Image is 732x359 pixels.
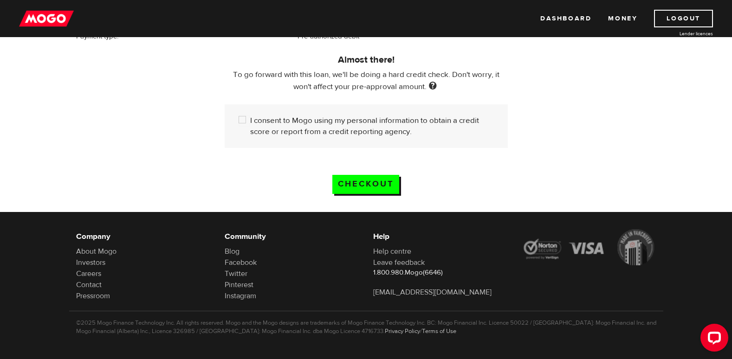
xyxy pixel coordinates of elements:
a: Leave feedback [373,258,425,267]
a: Careers [76,269,101,278]
a: Terms of Use [422,327,456,335]
a: Lender licences [643,30,713,37]
a: Pinterest [225,280,253,289]
img: legal-icons-92a2ffecb4d32d839781d1b4e4802d7b.png [522,229,656,265]
label: I consent to Mogo using my personal information to obtain a credit score or report from a credit ... [250,115,494,137]
a: Blog [225,247,240,256]
img: mogo_logo-11ee424be714fa7cbb0f0f49df9e16ec.png [19,10,74,27]
a: Logout [654,10,713,27]
a: Pressroom [76,291,110,301]
iframe: LiveChat chat widget [693,320,732,359]
a: Help centre [373,247,411,256]
a: Twitter [225,269,247,278]
span: To go forward with this loan, we'll be doing a hard credit check. Don't worry, it won't affect yo... [233,70,499,92]
a: [EMAIL_ADDRESS][DOMAIN_NAME] [373,288,492,297]
h5: Almost there! [225,54,508,65]
a: About Mogo [76,247,117,256]
a: Dashboard [540,10,591,27]
h6: Community [225,231,359,242]
h6: Company [76,231,211,242]
a: Instagram [225,291,256,301]
input: I consent to Mogo using my personal information to obtain a credit score or report from a credit ... [239,115,250,127]
a: Money [608,10,637,27]
a: Facebook [225,258,257,267]
a: Investors [76,258,105,267]
input: Checkout [332,175,399,194]
a: Contact [76,280,102,289]
a: Privacy Policy [385,327,420,335]
h6: Help [373,231,508,242]
p: ©2025 Mogo Finance Technology Inc. All rights reserved. Mogo and the Mogo designs are trademarks ... [76,319,656,335]
p: 1.800.980.Mogo(6646) [373,268,508,277]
